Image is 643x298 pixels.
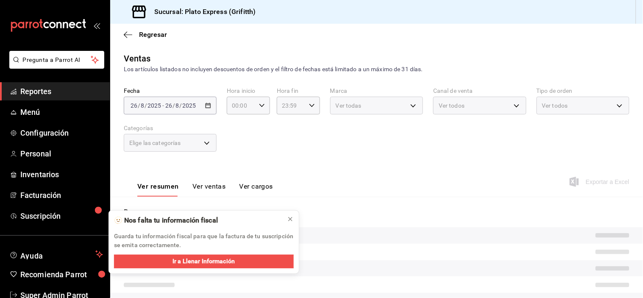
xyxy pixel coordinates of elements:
[114,255,294,268] button: Ir a Llenar Información
[140,102,145,109] input: --
[182,102,197,109] input: ----
[147,102,161,109] input: ----
[173,257,235,266] span: Ir a Llenar Información
[20,249,92,259] span: Ayuda
[227,88,270,94] label: Hora inicio
[9,51,104,69] button: Pregunta a Parrot AI
[145,102,147,109] span: /
[124,88,217,94] label: Fecha
[20,148,103,159] span: Personal
[336,101,362,110] span: Ver todas
[180,102,182,109] span: /
[277,88,320,94] label: Hora fin
[192,182,226,197] button: Ver ventas
[114,232,294,250] p: Guarda tu información fiscal para que la factura de tu suscripción se emita correctamente.
[130,102,138,109] input: --
[20,269,103,280] span: Recomienda Parrot
[20,86,103,97] span: Reportes
[124,52,151,65] div: Ventas
[6,61,104,70] a: Pregunta a Parrot AI
[124,31,167,39] button: Regresar
[137,182,273,197] div: navigation tabs
[20,106,103,118] span: Menú
[114,216,280,225] div: 🫥 Nos falta tu información fiscal
[330,88,423,94] label: Marca
[537,88,629,94] label: Tipo de orden
[175,102,180,109] input: --
[20,189,103,201] span: Facturación
[129,139,181,147] span: Elige las categorías
[23,56,91,64] span: Pregunta a Parrot AI
[173,102,175,109] span: /
[20,169,103,180] span: Inventarios
[137,182,179,197] button: Ver resumen
[139,31,167,39] span: Regresar
[93,22,100,29] button: open_drawer_menu
[439,101,465,110] span: Ver todos
[20,127,103,139] span: Configuración
[148,7,256,17] h3: Sucursal: Plato Express (Grifitth)
[20,210,103,222] span: Suscripción
[239,182,273,197] button: Ver cargos
[124,207,629,217] p: Resumen
[162,102,164,109] span: -
[124,65,629,74] div: Los artículos listados no incluyen descuentos de orden y el filtro de fechas está limitado a un m...
[124,125,217,131] label: Categorías
[433,88,526,94] label: Canal de venta
[138,102,140,109] span: /
[542,101,568,110] span: Ver todos
[165,102,173,109] input: --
